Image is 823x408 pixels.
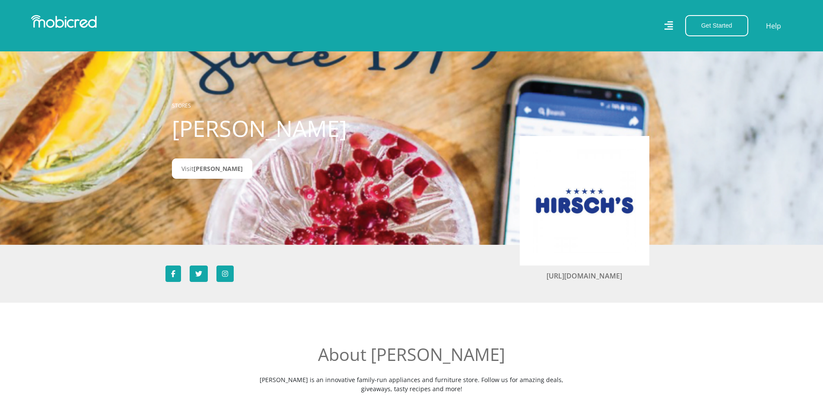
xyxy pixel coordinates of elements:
img: Hirsch's [533,149,636,253]
a: STORES [172,102,191,109]
h2: About [PERSON_NAME] [254,344,569,365]
a: Help [766,20,782,32]
a: Follow Hirsch's on Instagram [216,266,234,282]
a: [URL][DOMAIN_NAME] [547,271,622,281]
h1: [PERSON_NAME] [172,115,364,142]
button: Get Started [685,15,748,36]
span: [PERSON_NAME] [194,164,243,173]
img: Mobicred [31,15,97,28]
a: Visit[PERSON_NAME] [172,158,252,179]
a: Follow Hirsch's on Twitter [190,266,208,282]
a: Follow Hirsch's on Facebook [165,266,181,282]
p: [PERSON_NAME] is an innovative family-run appliances and furniture store. Follow us for amazing d... [254,375,569,393]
